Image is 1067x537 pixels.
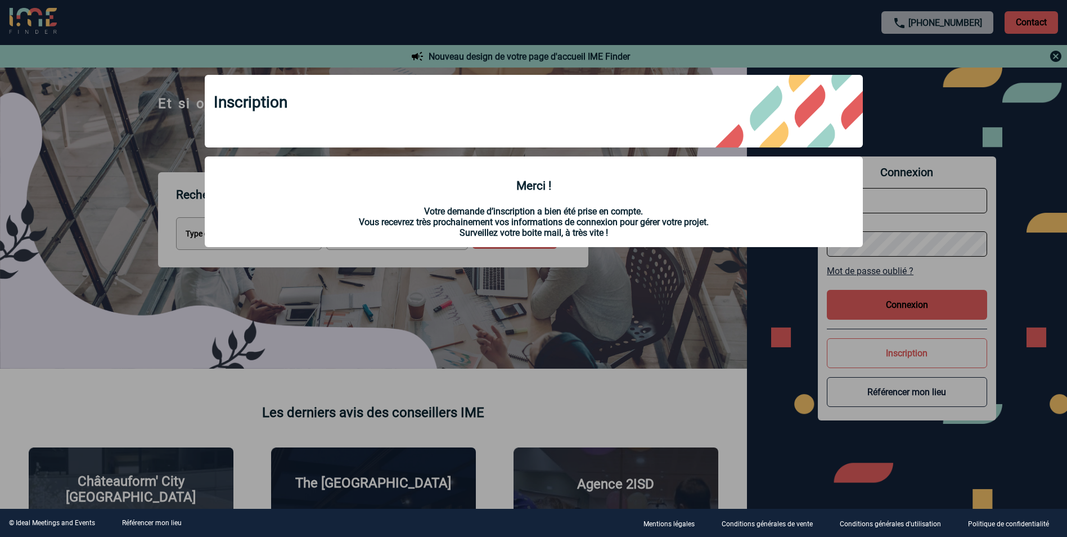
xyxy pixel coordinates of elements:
[713,518,831,529] a: Conditions générales de vente
[205,75,863,147] div: Inscription
[214,206,854,238] p: Votre demande d’inscription a bien été prise en compte. Vous recevrez très prochainement vos info...
[840,520,941,528] p: Conditions générales d'utilisation
[722,520,813,528] p: Conditions générales de vente
[122,519,182,527] a: Référencer mon lieu
[9,519,95,527] div: © Ideal Meetings and Events
[831,518,959,529] a: Conditions générales d'utilisation
[634,518,713,529] a: Mentions légales
[643,520,695,528] p: Mentions légales
[959,518,1067,529] a: Politique de confidentialité
[227,179,840,193] h2: Merci !
[968,520,1049,528] p: Politique de confidentialité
